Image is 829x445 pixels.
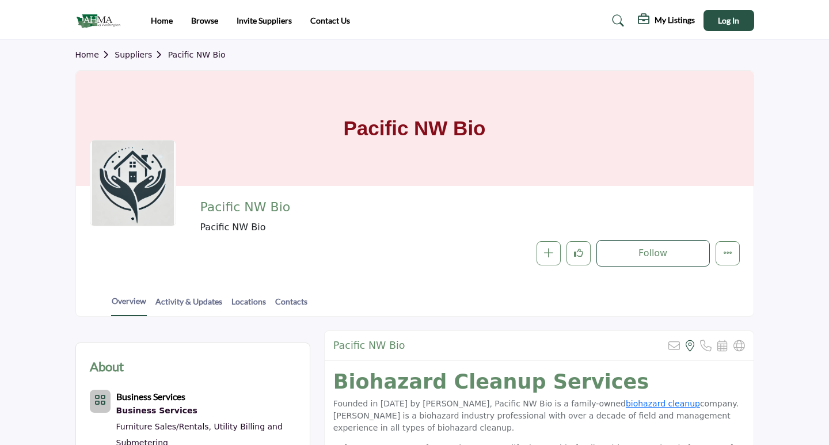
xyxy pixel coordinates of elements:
a: Business Services [116,393,185,402]
h2: Pacific NW Bio [200,200,516,215]
div: Solutions to enhance operations, streamline processes, and support financial and legal aspects of... [116,404,296,419]
h2: Pacific NW Bio [333,340,405,352]
img: site Logo [75,11,127,30]
a: Invite Suppliers [237,16,292,25]
h1: Pacific NW Bio [344,71,486,186]
strong: Biohazard Cleanup Services [333,370,649,393]
button: Like [566,241,591,265]
button: Follow [596,240,710,267]
a: Home [151,16,173,25]
a: Pacific NW Bio [168,50,226,59]
a: Overview [111,295,147,316]
a: Suppliers [115,50,168,59]
a: Home [75,50,115,59]
b: Business Services [116,391,185,402]
h2: About [90,357,124,376]
a: Business Services [116,404,296,419]
a: Search [601,12,632,30]
button: More details [716,241,740,265]
button: Log In [703,10,754,31]
span: Pacific NW Bio [200,220,568,234]
a: Contact Us [310,16,350,25]
p: Founded in [DATE] by [PERSON_NAME], Pacific NW Bio is a family-owned company. [PERSON_NAME] is a ... [333,398,745,434]
button: Category Icon [90,390,111,413]
a: Locations [231,295,267,315]
a: Browse [191,16,218,25]
div: My Listings [638,14,695,28]
a: Contacts [275,295,308,315]
a: biohazard cleanup [626,399,700,408]
h5: My Listings [655,15,695,25]
span: Log In [718,16,739,25]
a: Activity & Updates [155,295,223,315]
a: Furniture Sales/Rentals, [116,422,212,431]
